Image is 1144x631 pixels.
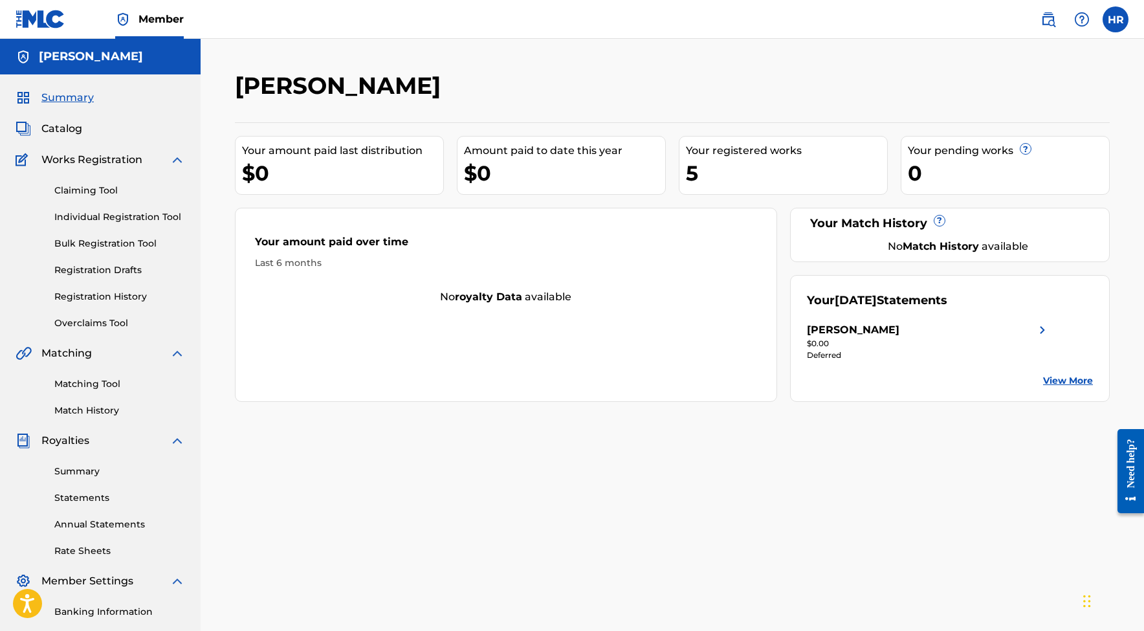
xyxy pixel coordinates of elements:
div: $0.00 [807,338,1050,349]
img: expand [170,433,185,448]
span: Member [138,12,184,27]
a: Summary [54,465,185,478]
img: Member Settings [16,573,31,589]
a: Registration History [54,290,185,304]
div: 5 [686,159,887,188]
img: Works Registration [16,152,32,168]
img: Catalog [16,121,31,137]
img: Accounts [16,49,31,65]
img: expand [170,573,185,589]
a: CatalogCatalog [16,121,82,137]
a: Rate Sheets [54,544,185,558]
a: Match History [54,404,185,417]
h5: Henry Antonio Rivas [39,49,143,64]
div: No available [823,239,1094,254]
img: search [1040,12,1056,27]
div: $0 [464,159,665,188]
strong: royalty data [455,291,522,303]
div: User Menu [1103,6,1128,32]
span: ? [934,216,945,226]
div: 0 [908,159,1109,188]
div: $0 [242,159,443,188]
a: [PERSON_NAME]right chevron icon$0.00Deferred [807,322,1050,361]
div: Deferred [807,349,1050,361]
a: Matching Tool [54,377,185,391]
div: [PERSON_NAME] [807,322,899,338]
div: Your amount paid last distribution [242,143,443,159]
iframe: Resource Center [1108,416,1144,527]
a: Public Search [1035,6,1061,32]
a: View More [1043,374,1093,388]
img: Summary [16,90,31,105]
a: Individual Registration Tool [54,210,185,224]
img: expand [170,152,185,168]
a: SummarySummary [16,90,94,105]
div: Last 6 months [255,256,757,270]
div: No available [236,289,776,305]
img: MLC Logo [16,10,65,28]
div: Your pending works [908,143,1109,159]
a: Banking Information [54,605,185,619]
h2: [PERSON_NAME] [235,71,447,100]
img: Top Rightsholder [115,12,131,27]
span: Royalties [41,433,89,448]
a: Claiming Tool [54,184,185,197]
div: Your registered works [686,143,887,159]
div: Drag [1083,582,1091,621]
img: Matching [16,346,32,361]
span: ? [1020,144,1031,154]
div: Your Match History [807,215,1094,232]
strong: Match History [903,240,979,252]
a: Annual Statements [54,518,185,531]
div: Help [1069,6,1095,32]
a: Statements [54,491,185,505]
iframe: Chat Widget [1079,569,1144,631]
a: Overclaims Tool [54,316,185,330]
span: Works Registration [41,152,142,168]
img: help [1074,12,1090,27]
a: Bulk Registration Tool [54,237,185,250]
img: Royalties [16,433,31,448]
span: [DATE] [835,293,877,307]
span: Matching [41,346,92,361]
div: Your Statements [807,292,947,309]
span: Catalog [41,121,82,137]
img: expand [170,346,185,361]
div: Amount paid to date this year [464,143,665,159]
a: Registration Drafts [54,263,185,277]
div: Your amount paid over time [255,234,757,256]
span: Member Settings [41,573,133,589]
img: right chevron icon [1035,322,1050,338]
span: Summary [41,90,94,105]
